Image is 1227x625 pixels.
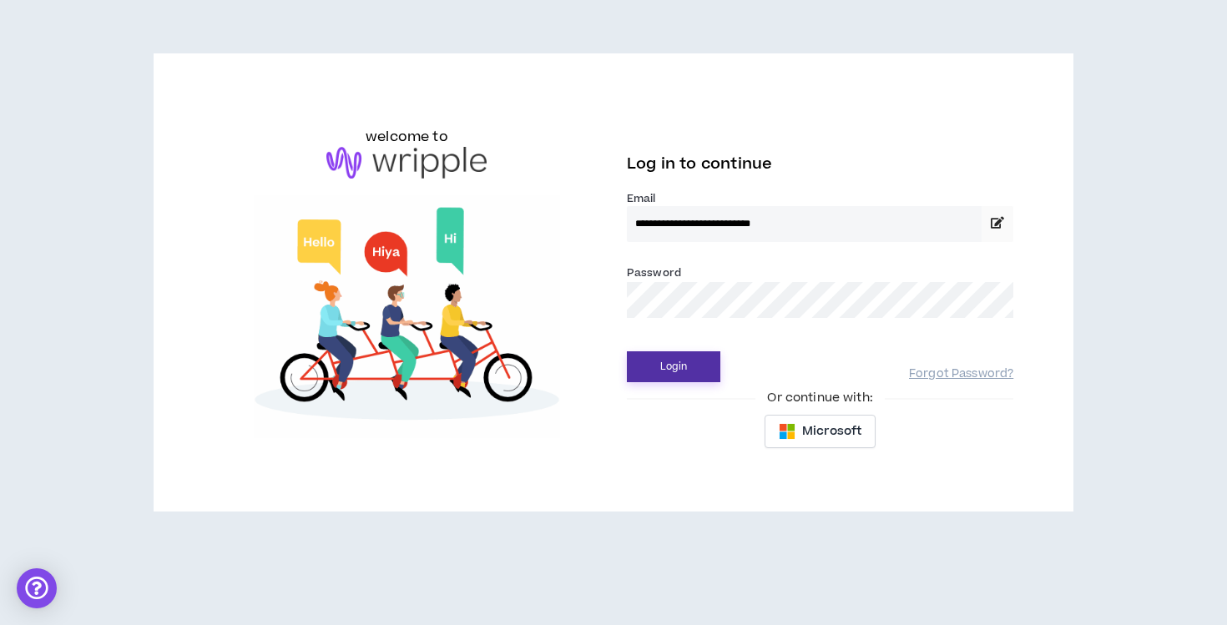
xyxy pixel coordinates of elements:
div: Open Intercom Messenger [17,568,57,608]
span: Log in to continue [627,154,772,174]
button: Microsoft [765,415,876,448]
label: Password [627,265,681,280]
label: Email [627,191,1013,206]
img: logo-brand.png [326,147,487,179]
button: Login [627,351,720,382]
span: Or continue with: [755,389,884,407]
a: Forgot Password? [909,366,1013,382]
h6: welcome to [366,127,448,147]
img: Welcome to Wripple [214,195,600,438]
span: Microsoft [802,422,861,441]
